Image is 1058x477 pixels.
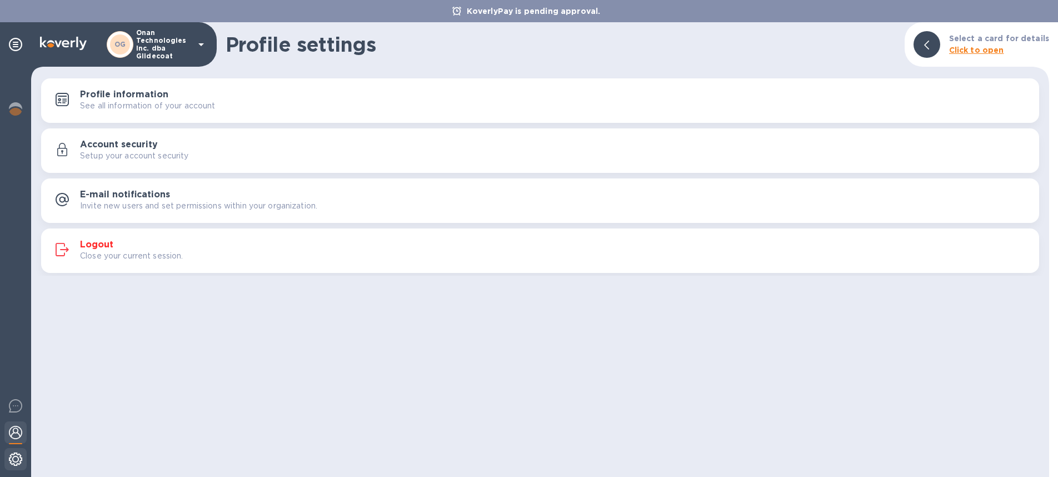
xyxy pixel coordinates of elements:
[41,128,1039,173] button: Account securitySetup your account security
[80,100,216,112] p: See all information of your account
[80,90,168,100] h3: Profile information
[809,30,1058,477] iframe: Chat Widget
[80,140,158,150] h3: Account security
[41,78,1039,123] button: Profile informationSee all information of your account
[80,190,170,200] h3: E-mail notifications
[136,29,192,60] p: Onan Technologies Inc. dba Glidecoat
[4,33,27,56] div: Pin categories
[226,33,896,56] h1: Profile settings
[80,150,189,162] p: Setup your account security
[41,178,1039,223] button: E-mail notificationsInvite new users and set permissions within your organization.
[80,200,317,212] p: Invite new users and set permissions within your organization.
[461,6,606,17] p: KoverlyPay is pending approval.
[80,240,113,250] h3: Logout
[40,37,87,50] img: Logo
[114,40,126,48] b: OG
[41,228,1039,273] button: LogoutClose your current session.
[80,250,183,262] p: Close your current session.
